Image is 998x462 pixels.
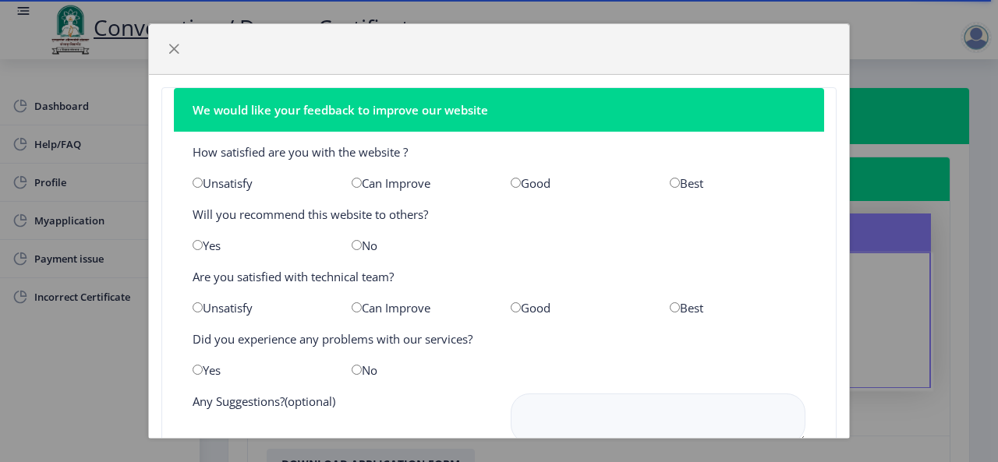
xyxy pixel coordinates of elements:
nb-card-header: We would like your feedback to improve our website [174,88,824,132]
div: No [340,362,499,378]
div: Good [499,300,658,316]
div: Can Improve [340,175,499,191]
div: Unsatisfy [181,300,340,316]
div: Best [658,300,817,316]
div: Yes [181,238,340,253]
div: Unsatisfy [181,175,340,191]
div: No [340,238,499,253]
div: Good [499,175,658,191]
div: Will you recommend this website to others? [181,206,817,222]
div: Did you experience any problems with our services? [181,331,817,347]
div: Yes [181,362,340,378]
div: Are you satisfied with technical team? [181,269,817,284]
div: Best [658,175,817,191]
div: Any Suggestions?(optional) [181,393,499,446]
div: How satisfied are you with the website ? [181,144,817,160]
div: Can Improve [340,300,499,316]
